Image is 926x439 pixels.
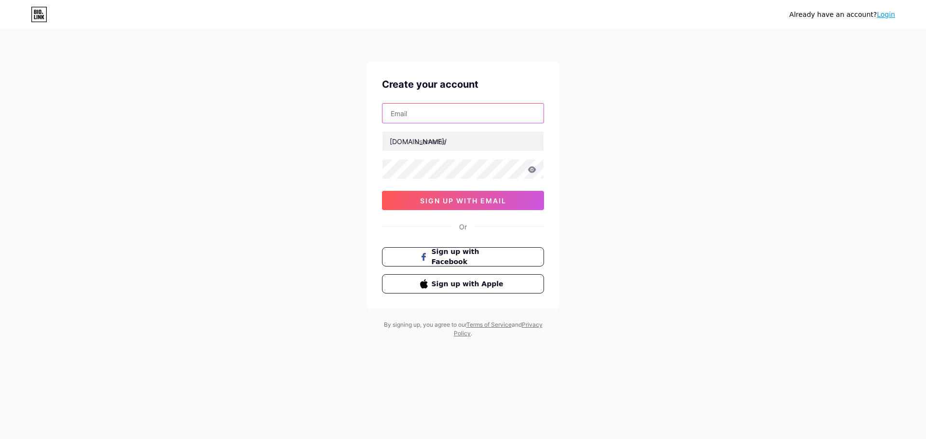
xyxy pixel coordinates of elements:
[790,10,895,20] div: Already have an account?
[390,136,447,146] div: [DOMAIN_NAME]/
[382,191,544,210] button: sign up with email
[432,247,506,267] span: Sign up with Facebook
[466,321,512,328] a: Terms of Service
[382,104,544,123] input: Email
[459,222,467,232] div: Or
[877,11,895,18] a: Login
[382,274,544,293] button: Sign up with Apple
[382,132,544,151] input: username
[382,77,544,92] div: Create your account
[382,247,544,266] button: Sign up with Facebook
[381,320,545,338] div: By signing up, you agree to our and .
[420,197,506,205] span: sign up with email
[432,279,506,289] span: Sign up with Apple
